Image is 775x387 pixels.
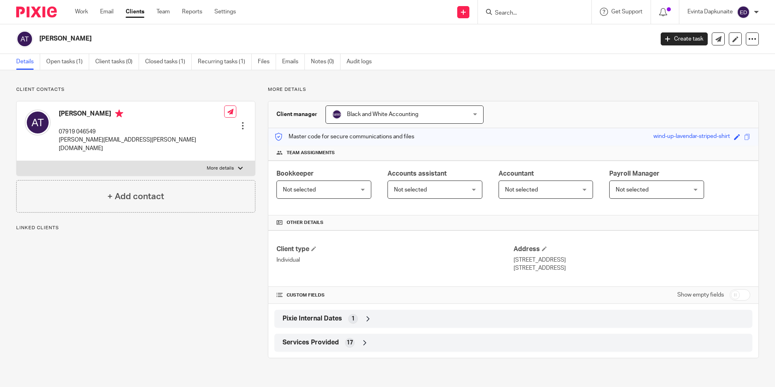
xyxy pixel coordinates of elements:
span: Team assignments [287,150,335,156]
a: Team [156,8,170,16]
span: Services Provided [283,338,339,347]
h4: [PERSON_NAME] [59,110,224,120]
span: Accountant [499,170,534,177]
p: [STREET_ADDRESS] [514,256,750,264]
span: Get Support [611,9,642,15]
span: Other details [287,219,323,226]
span: Bookkeeper [276,170,314,177]
img: svg%3E [25,110,51,135]
h4: CUSTOM FIELDS [276,292,513,299]
h3: Client manager [276,110,317,118]
p: Evinta Dapkunaite [687,8,733,16]
div: wind-up-lavendar-striped-shirt [653,132,730,142]
span: Not selected [394,187,427,193]
h2: [PERSON_NAME] [39,34,527,43]
a: Open tasks (1) [46,54,89,70]
p: Individual [276,256,513,264]
img: svg%3E [16,30,33,47]
input: Search [494,10,567,17]
a: Audit logs [347,54,378,70]
label: Show empty fields [677,291,724,299]
p: More details [268,86,759,93]
span: Payroll Manager [609,170,659,177]
span: 17 [347,339,353,347]
h4: + Add contact [107,190,164,203]
span: Not selected [616,187,649,193]
span: Not selected [505,187,538,193]
p: More details [207,165,234,172]
i: Primary [115,110,123,118]
a: Clients [126,8,144,16]
p: [STREET_ADDRESS] [514,264,750,272]
a: Client tasks (0) [95,54,139,70]
span: 1 [351,315,355,323]
span: Accounts assistant [387,170,447,177]
span: Black and White Accounting [347,112,418,117]
a: Email [100,8,113,16]
a: Closed tasks (1) [145,54,192,70]
a: Work [75,8,88,16]
a: Recurring tasks (1) [198,54,252,70]
span: Pixie Internal Dates [283,314,342,323]
p: 07919 046549 [59,128,224,136]
p: [PERSON_NAME][EMAIL_ADDRESS][PERSON_NAME][DOMAIN_NAME] [59,136,224,153]
img: svg%3E [737,6,750,19]
img: Pixie [16,6,57,17]
p: Client contacts [16,86,255,93]
a: Details [16,54,40,70]
a: Files [258,54,276,70]
a: Reports [182,8,202,16]
a: Settings [214,8,236,16]
p: Linked clients [16,225,255,231]
a: Notes (0) [311,54,340,70]
h4: Address [514,245,750,254]
a: Create task [661,32,708,45]
a: Emails [282,54,305,70]
img: svg%3E [332,110,342,119]
h4: Client type [276,245,513,254]
p: Master code for secure communications and files [274,133,414,141]
span: Not selected [283,187,316,193]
